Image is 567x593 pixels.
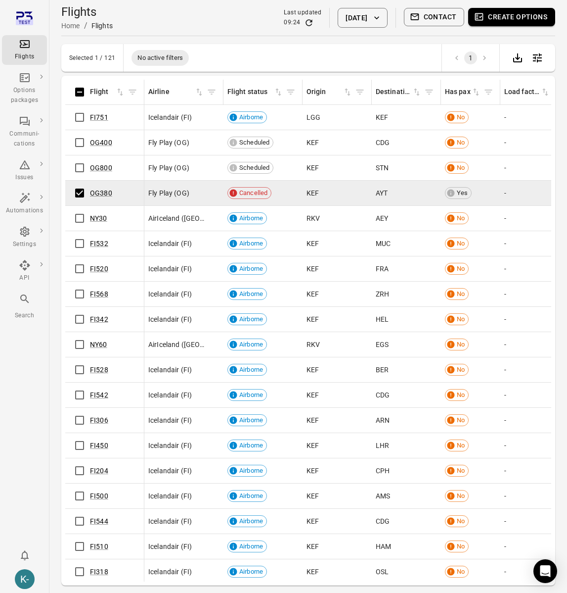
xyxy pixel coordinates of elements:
a: FI751 [90,113,108,121]
span: No [453,466,468,476]
div: - [504,390,566,400]
div: - [504,340,566,349]
span: Icelandair (FI) [148,491,192,501]
span: No [453,567,468,577]
a: FI568 [90,290,108,298]
span: Icelandair (FI) [148,415,192,425]
li: / [84,20,87,32]
span: KEF [306,542,319,551]
span: No [453,138,468,148]
span: KEF [306,567,319,577]
button: Contact [404,8,465,26]
span: No [453,390,468,400]
div: - [504,188,566,198]
span: No [453,441,468,450]
span: Load factor [504,87,550,98]
span: KEF [306,516,319,526]
span: FRA [376,264,389,274]
span: Airborne [236,239,266,248]
div: Open Intercom Messenger [533,559,557,583]
span: Filter by has pax [481,85,496,99]
nav: Breadcrumbs [61,20,113,32]
span: Icelandair (FI) [148,314,192,324]
span: AMS [376,491,390,501]
span: Icelandair (FI) [148,365,192,375]
span: Scheduled [236,163,273,173]
span: Filter by origin [352,85,367,99]
div: - [504,138,566,148]
span: No [453,163,468,173]
span: HAM [376,542,391,551]
span: Airborne [236,390,266,400]
span: RKV [306,340,320,349]
div: Export data [508,48,527,68]
span: No [453,415,468,425]
div: - [504,567,566,577]
div: - [504,542,566,551]
span: Airborne [236,112,266,122]
a: Automations [2,189,47,219]
span: Scheduled [236,138,273,148]
span: No [453,264,468,274]
span: Flight status [227,87,283,98]
span: Airborne [236,289,266,299]
div: - [504,289,566,299]
div: 09:24 [284,18,300,28]
span: Icelandair (FI) [148,466,192,476]
span: Filter by flight status [283,85,298,99]
span: No [453,213,468,223]
span: LGG [306,112,320,122]
span: Has pax [445,87,481,98]
span: No [453,314,468,324]
div: - [504,112,566,122]
div: Flights [6,52,43,62]
button: Open table configuration [527,48,547,68]
a: FI306 [90,416,108,424]
span: No [453,491,468,501]
div: Airline [148,87,194,98]
span: Airborne [236,466,266,476]
span: No [453,542,468,551]
span: Fly Play (OG) [148,163,189,173]
span: Airborne [236,340,266,349]
span: Destination [376,87,422,98]
span: MUC [376,239,391,248]
a: NY30 [90,214,107,222]
div: - [504,163,566,173]
span: AirIceland ([GEOGRAPHIC_DATA]) [148,213,206,223]
a: Flights [2,35,47,65]
button: Filter by airline [204,85,219,99]
span: OSL [376,567,389,577]
a: FI500 [90,492,108,500]
div: Search [6,311,43,321]
button: Kristinn - avilabs [11,565,39,593]
div: Sort by origin in ascending order [306,87,352,98]
span: Origin [306,87,352,98]
div: - [504,415,566,425]
div: Settings [6,240,43,249]
span: Airborne [236,314,266,324]
span: Filter by flight [125,85,140,99]
div: - [504,314,566,324]
span: EGS [376,340,389,349]
span: Flight [90,87,125,98]
span: Icelandair (FI) [148,289,192,299]
span: Airborne [236,491,266,501]
a: OG400 [90,139,112,147]
div: Options packages [6,86,43,105]
span: CDG [376,138,390,148]
span: Fly Play (OG) [148,188,189,198]
span: KEF [306,163,319,173]
span: STN [376,163,389,173]
span: Filter by destination [422,85,436,99]
a: FI510 [90,543,108,550]
span: Icelandair (FI) [148,567,192,577]
span: Airborne [236,516,266,526]
div: - [504,213,566,223]
a: FI520 [90,265,108,273]
span: No [453,112,468,122]
div: Load factor [504,87,540,98]
span: Airborne [236,542,266,551]
a: Export data [508,52,527,62]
